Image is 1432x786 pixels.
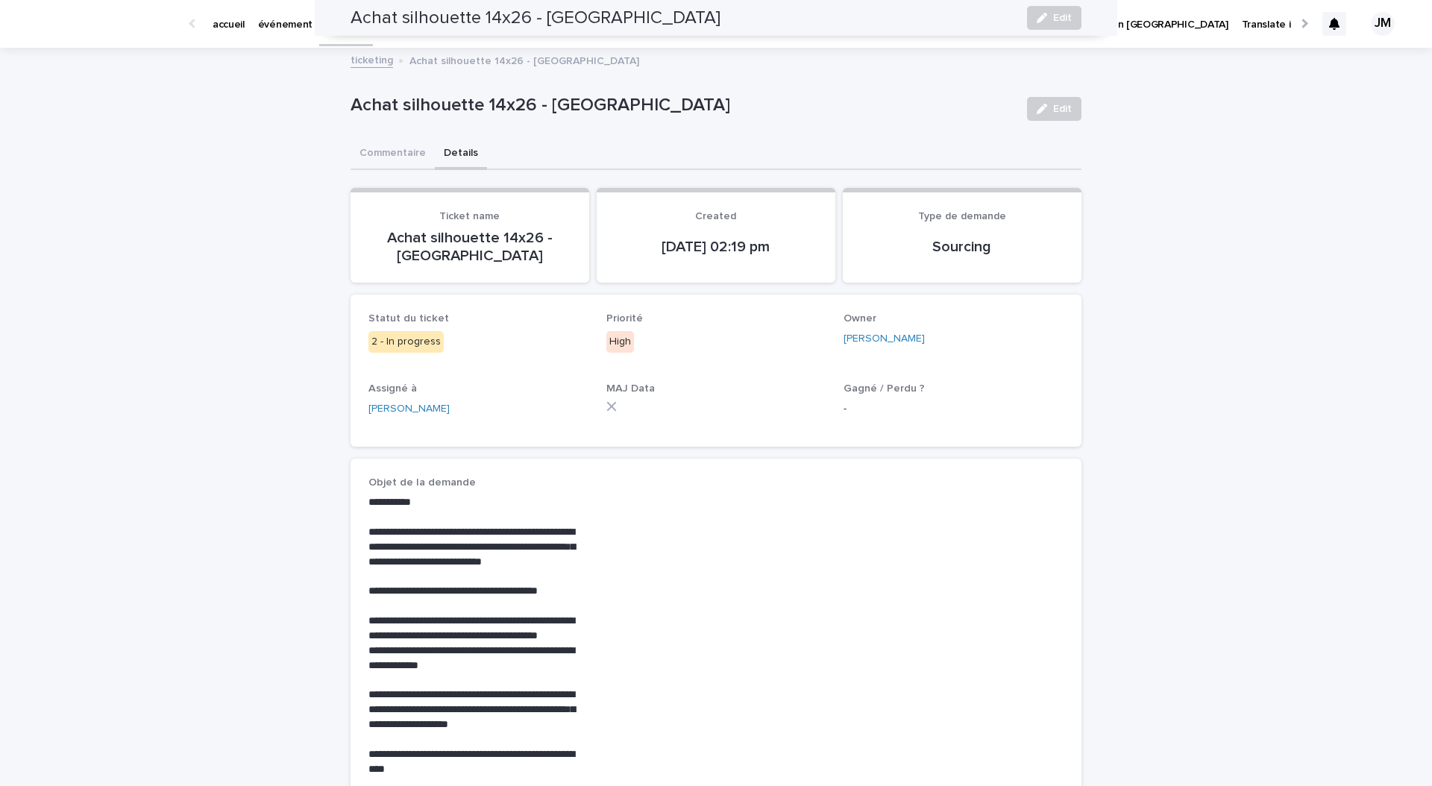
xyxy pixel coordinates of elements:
[368,383,417,394] span: Assigné à
[695,211,736,221] span: Created
[844,313,876,324] span: Owner
[368,229,571,265] p: Achat silhouette 14x26 - [GEOGRAPHIC_DATA]
[409,51,639,68] p: Achat silhouette 14x26 - [GEOGRAPHIC_DATA]
[1053,104,1072,114] span: Edit
[351,51,393,68] a: ticketing
[606,313,643,324] span: Priorité
[606,383,655,394] span: MAJ Data
[435,139,487,170] button: Details
[918,211,1006,221] span: Type de demande
[351,139,435,170] button: Commentaire
[1371,12,1395,36] div: JM
[368,331,444,353] div: 2 - In progress
[844,331,925,347] a: [PERSON_NAME]
[439,211,500,221] span: Ticket name
[615,238,817,256] p: [DATE] 02:19 pm
[351,95,1015,116] p: Achat silhouette 14x26 - [GEOGRAPHIC_DATA]
[368,401,450,417] a: [PERSON_NAME]
[368,477,476,488] span: Objet de la demande
[844,383,925,394] span: Gagné / Perdu ?
[606,331,634,353] div: High
[368,313,449,324] span: Statut du ticket
[861,238,1064,256] p: Sourcing
[844,401,1064,417] p: -
[1027,97,1081,121] button: Edit
[30,9,175,39] img: Ls34BcGeRexTGTNfXpUC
